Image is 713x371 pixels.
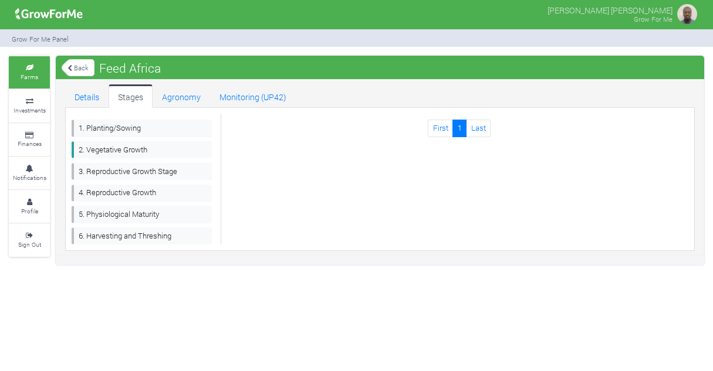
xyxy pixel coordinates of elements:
[13,106,46,114] small: Investments
[72,206,212,223] a: 5. Physiological Maturity
[96,56,164,80] span: Feed Africa
[466,120,491,137] a: Last
[9,56,50,89] a: Farms
[548,2,673,16] p: [PERSON_NAME] [PERSON_NAME]
[9,124,50,156] a: Finances
[9,190,50,223] a: Profile
[62,58,94,77] a: Back
[634,15,673,23] small: Grow For Me
[153,84,210,108] a: Agronomy
[452,120,467,137] a: 1
[72,227,212,244] a: 6. Harvesting and Threshing
[675,2,699,26] img: growforme image
[11,2,87,26] img: growforme image
[72,141,212,158] a: 2. Vegetative Growth
[9,157,50,189] a: Notifications
[21,207,38,215] small: Profile
[9,90,50,122] a: Investments
[9,224,50,256] a: Sign Out
[18,240,41,249] small: Sign Out
[12,35,69,43] small: Grow For Me Panel
[21,73,38,81] small: Farms
[72,120,212,137] a: 1. Planting/Sowing
[210,84,296,108] a: Monitoring (UP42)
[13,173,46,182] small: Notifications
[18,139,42,148] small: Finances
[230,120,688,137] nav: Page Navigation
[65,84,109,108] a: Details
[109,84,153,108] a: Stages
[72,185,212,202] a: 4. Reproductive Growth
[72,163,212,180] a: 3. Reproductive Growth Stage
[428,120,453,137] a: First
